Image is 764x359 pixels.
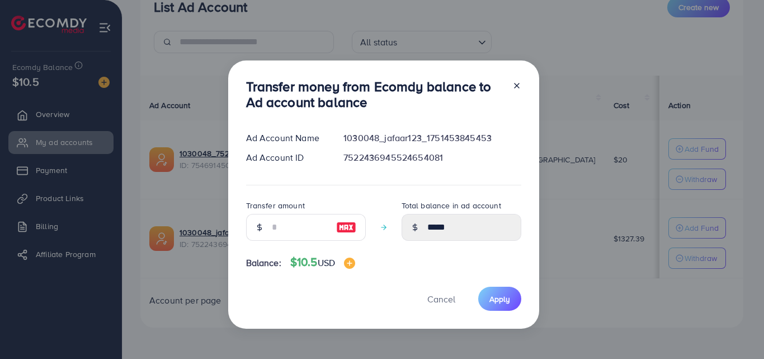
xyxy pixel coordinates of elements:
div: Ad Account Name [237,132,335,144]
span: Balance: [246,257,281,269]
img: image [344,258,355,269]
label: Total balance in ad account [402,200,501,211]
div: 1030048_jafaar123_1751453845453 [334,132,530,144]
label: Transfer amount [246,200,305,211]
span: Apply [489,293,510,305]
iframe: Chat [716,309,756,351]
button: Apply [478,287,521,311]
span: USD [318,257,335,269]
h4: $10.5 [290,255,355,269]
button: Cancel [413,287,469,311]
div: Ad Account ID [237,151,335,164]
span: Cancel [427,293,455,305]
img: image [336,221,356,234]
h3: Transfer money from Ecomdy balance to Ad account balance [246,78,503,111]
div: 7522436945524654081 [334,151,530,164]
